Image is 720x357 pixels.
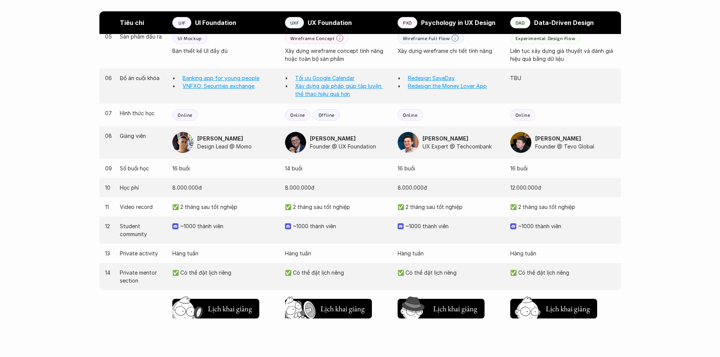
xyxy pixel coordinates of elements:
[105,32,113,40] p: 05
[308,19,352,26] strong: UX Foundation
[403,112,418,117] p: Online
[510,269,615,277] p: ✅ Có thể đặt lịch riêng
[172,269,277,277] p: ✅ Có thể đặt lịch riêng
[310,142,390,150] p: Founder @ UX Foundation
[120,32,165,40] p: Sản phẩm đầu ra
[178,36,201,41] p: UI Mockup
[398,184,503,192] p: 8.000.000đ
[172,47,277,55] p: Bản thiết kế UI đầy đủ
[403,20,412,25] p: PXD
[423,142,503,150] p: UX Expert @ Techcombank
[197,142,277,150] p: Design Lead @ Momo
[172,203,277,211] p: ✅ 2 tháng sau tốt nghiệp
[398,296,485,318] a: Lịch khai giảng
[178,20,186,25] p: UIF
[105,109,113,117] p: 07
[546,303,590,314] h5: Lịch khai giảng
[534,19,594,26] strong: Data-Driven Design
[290,36,334,41] p: Wireframe Concept
[285,269,390,277] p: ✅ Có thể đặt lịch riêng
[510,296,597,318] a: Lịch khai giảng
[285,203,390,211] p: ✅ 2 tháng sau tốt nghiệp
[398,299,485,318] button: Lịch khai giảng
[120,203,165,211] p: Video record
[398,47,503,55] p: Xây dựng wireframe chi tiết tính năng
[518,222,615,230] p: ~1000 thành viên
[105,164,113,172] p: 09
[321,303,365,314] h5: Lịch khai giảng
[421,19,495,26] strong: Psychology in UX Design
[516,112,530,117] p: Online
[510,47,615,63] p: Liên tục xây dựng giả thuyết và đánh giá hiệu quả bằng dữ liệu
[398,249,503,257] p: Hàng tuần
[105,203,113,211] p: 11
[183,83,254,89] a: VNFXO: Securities exchange
[510,249,615,257] p: Hàng tuần
[433,303,477,314] h5: Lịch khai giảng
[183,75,259,81] a: Banking app for young people
[423,135,468,142] strong: [PERSON_NAME]
[510,74,615,82] p: TBU
[172,164,277,172] p: 16 buổi
[120,222,165,238] p: Student community
[120,249,165,257] p: Private activity
[516,36,575,41] p: Experimental Design Flow
[285,164,390,172] p: 14 buổi
[120,269,165,284] p: Private mentor section
[172,184,277,192] p: 8.000.000đ
[105,184,113,192] p: 10
[408,83,487,89] a: Redesign the Money Lover App
[285,249,390,257] p: Hàng tuần
[120,132,165,140] p: Giảng viên
[398,164,503,172] p: 16 buổi
[295,83,383,97] a: Xây dựng giải pháp giúp tập luyện thể thao hiệu quả hơn
[406,222,503,230] p: ~1000 thành viên
[120,184,165,192] p: Học phí
[293,222,390,230] p: ~1000 thành viên
[105,249,113,257] p: 13
[535,142,615,150] p: Founder @ Tevo Global
[510,299,597,318] button: Lịch khai giảng
[105,222,113,230] p: 12
[510,184,615,192] p: 12.000.000đ
[285,184,390,192] p: 8.000.000đ
[120,74,165,82] p: Đồ án cuối khóa
[398,203,503,211] p: ✅ 2 tháng sau tốt nghiệp
[535,135,581,142] strong: [PERSON_NAME]
[105,132,113,140] p: 08
[290,112,305,117] p: Online
[208,303,252,314] h5: Lịch khai giảng
[510,203,615,211] p: ✅ 2 tháng sau tốt nghiệp
[285,296,372,318] a: Lịch khai giảng
[172,249,277,257] p: Hàng tuần
[285,299,372,318] button: Lịch khai giảng
[510,164,615,172] p: 16 buổi
[178,112,192,117] p: Online
[120,19,144,26] strong: Tiêu chí
[172,299,259,318] button: Lịch khai giảng
[180,222,277,230] p: ~1000 thành viên
[197,135,243,142] strong: [PERSON_NAME]
[516,20,525,25] p: DAD
[105,269,113,277] p: 14
[319,112,334,117] p: Offline
[105,74,113,82] p: 06
[290,20,299,25] p: UXF
[120,164,165,172] p: Số buổi học
[408,75,455,81] a: Redesign SaveDay
[120,109,165,117] p: Hình thức học
[172,296,259,318] a: Lịch khai giảng
[285,47,390,63] p: Xây dựng wireframe concept tính năng hoặc toàn bộ sản phẩm
[310,135,356,142] strong: [PERSON_NAME]
[398,269,503,277] p: ✅ Có thể đặt lịch riêng
[403,36,450,41] p: Wireframe Full Flow
[295,75,355,81] a: Tối ưu Google Calendar
[195,19,236,26] strong: UI Foundation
